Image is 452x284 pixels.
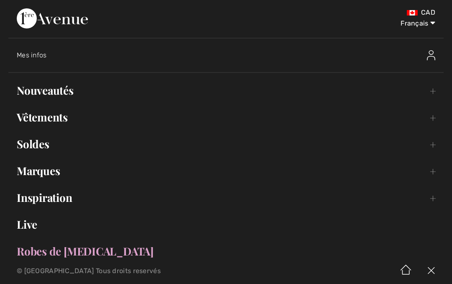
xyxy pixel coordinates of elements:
a: Live [8,215,444,234]
img: 1ère Avenue [17,8,88,28]
p: © [GEOGRAPHIC_DATA] Tous droits reservés [17,268,266,274]
a: Inspiration [8,188,444,207]
a: Soldes [8,135,444,153]
a: Robes de [MEDICAL_DATA] [8,242,444,261]
img: Mes infos [427,50,435,60]
span: Mes infos [17,51,47,59]
img: Accueil [393,258,419,284]
img: X [419,258,444,284]
a: Vêtements [8,108,444,127]
div: CAD [266,8,435,17]
a: Marques [8,162,444,180]
a: Mes infosMes infos [17,42,444,69]
a: Nouveautés [8,81,444,100]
